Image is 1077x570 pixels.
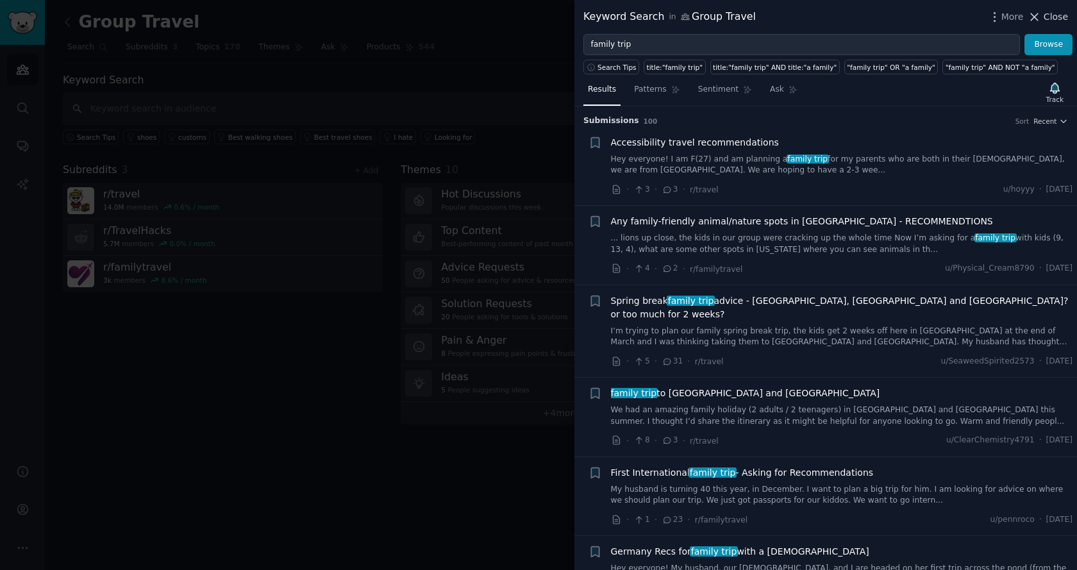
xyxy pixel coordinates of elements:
span: First International - Asking for Recommendations [611,466,874,480]
a: family tripto [GEOGRAPHIC_DATA] and [GEOGRAPHIC_DATA] [611,387,880,400]
span: 3 [662,435,678,446]
div: title:"family trip" AND title:"a family" [713,63,837,72]
a: Sentiment [694,80,756,106]
span: u/ClearChemistry4791 [946,435,1035,446]
span: · [626,183,629,196]
span: · [626,355,629,368]
span: · [655,183,657,196]
span: · [1039,356,1042,367]
span: Search Tips [597,63,637,72]
a: We had an amazing family holiday (2 adults / 2 teenagers) in [GEOGRAPHIC_DATA] and [GEOGRAPHIC_DA... [611,405,1073,427]
span: u/hoyyy [1003,184,1035,196]
span: 4 [633,263,649,274]
span: · [655,434,657,448]
a: ... lions up close, the kids in our group were cracking up the whole time Now I’m asking for afam... [611,233,1073,255]
span: 31 [662,356,683,367]
span: r/travel [690,185,719,194]
span: r/travel [695,357,724,366]
a: Accessibility travel recommendations [611,136,779,149]
span: · [655,355,657,368]
span: family trip [974,233,1017,242]
button: More [988,10,1024,24]
a: Patterns [630,80,684,106]
span: · [687,513,690,526]
span: 1 [633,514,649,526]
a: I’m trying to plan our family spring break trip, the kids get 2 weeks off here in [GEOGRAPHIC_DAT... [611,326,1073,348]
input: Try a keyword related to your business [583,34,1020,56]
span: · [626,434,629,448]
span: · [1039,263,1042,274]
span: to [GEOGRAPHIC_DATA] and [GEOGRAPHIC_DATA] [611,387,880,400]
a: Ask [765,80,802,106]
a: "family trip" AND NOT "a family" [942,60,1058,74]
span: family trip [667,296,715,306]
span: · [626,262,629,276]
span: Results [588,84,616,96]
span: family trip [610,388,658,398]
a: Spring breakfamily tripadvice - [GEOGRAPHIC_DATA], [GEOGRAPHIC_DATA] and [GEOGRAPHIC_DATA]? or to... [611,294,1073,321]
span: · [1039,184,1042,196]
span: · [683,434,685,448]
button: Close [1028,10,1068,24]
span: 3 [662,184,678,196]
span: · [1039,514,1042,526]
span: [DATE] [1046,514,1073,526]
span: family trip [787,155,829,163]
span: · [687,355,690,368]
span: Spring break advice - [GEOGRAPHIC_DATA], [GEOGRAPHIC_DATA] and [GEOGRAPHIC_DATA]? or too much for... [611,294,1073,321]
span: Germany Recs for with a [DEMOGRAPHIC_DATA] [611,545,869,558]
span: u/Physical_Cream8790 [945,263,1034,274]
a: Hey everyone! I am F(27) and am planning afamily tripfor my parents who are both in their [DEMOGR... [611,154,1073,176]
span: r/familytravel [690,265,743,274]
a: title:"family trip" [644,60,706,74]
span: r/travel [690,437,719,446]
span: 23 [662,514,683,526]
a: "family trip" OR "a family" [844,60,939,74]
span: · [626,513,629,526]
div: "family trip" OR "a family" [847,63,935,72]
span: [DATE] [1046,356,1073,367]
button: Track [1042,79,1068,106]
span: Close [1044,10,1068,24]
a: My husband is turning 40 this year, in December. I want to plan a big trip for him. I am looking ... [611,484,1073,507]
span: · [655,513,657,526]
div: Sort [1015,117,1030,126]
span: Ask [770,84,784,96]
span: [DATE] [1046,184,1073,196]
span: [DATE] [1046,263,1073,274]
span: Submission s [583,115,639,127]
div: "family trip" AND NOT "a family" [946,63,1055,72]
div: Track [1046,95,1064,104]
button: Search Tips [583,60,639,74]
span: r/familytravel [695,516,748,524]
span: in [669,12,676,23]
a: title:"family trip" AND title:"a family" [710,60,840,74]
span: · [683,183,685,196]
span: 8 [633,435,649,446]
span: [DATE] [1046,435,1073,446]
a: Results [583,80,621,106]
span: family trip [690,546,738,557]
span: 2 [662,263,678,274]
a: First Internationalfamily trip- Asking for Recommendations [611,466,874,480]
span: · [683,262,685,276]
a: Any family-friendly animal/nature spots in [GEOGRAPHIC_DATA] - RECOMMENDTIONS [611,215,993,228]
span: u/pennroco [990,514,1034,526]
span: · [655,262,657,276]
a: Germany Recs forfamily tripwith a [DEMOGRAPHIC_DATA] [611,545,869,558]
div: Keyword Search Group Travel [583,9,756,25]
span: 5 [633,356,649,367]
button: Browse [1024,34,1073,56]
span: More [1001,10,1024,24]
span: Sentiment [698,84,739,96]
span: Recent [1033,117,1056,126]
div: title:"family trip" [647,63,703,72]
span: family trip [689,467,737,478]
span: 100 [644,117,658,125]
span: · [1039,435,1042,446]
span: u/SeaweedSpirited2573 [940,356,1034,367]
span: 3 [633,184,649,196]
button: Recent [1033,117,1068,126]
